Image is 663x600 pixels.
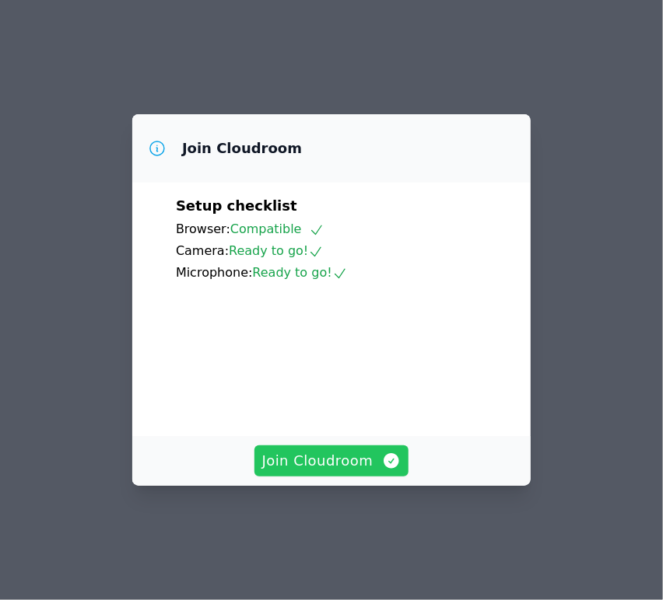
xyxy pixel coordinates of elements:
[176,222,230,236] span: Browser:
[176,197,297,214] span: Setup checklist
[262,450,402,472] span: Join Cloudroom
[182,139,302,158] h3: Join Cloudroom
[229,243,324,258] span: Ready to go!
[253,265,348,280] span: Ready to go!
[176,243,229,258] span: Camera:
[176,265,253,280] span: Microphone:
[254,445,409,476] button: Join Cloudroom
[230,222,324,236] span: Compatible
